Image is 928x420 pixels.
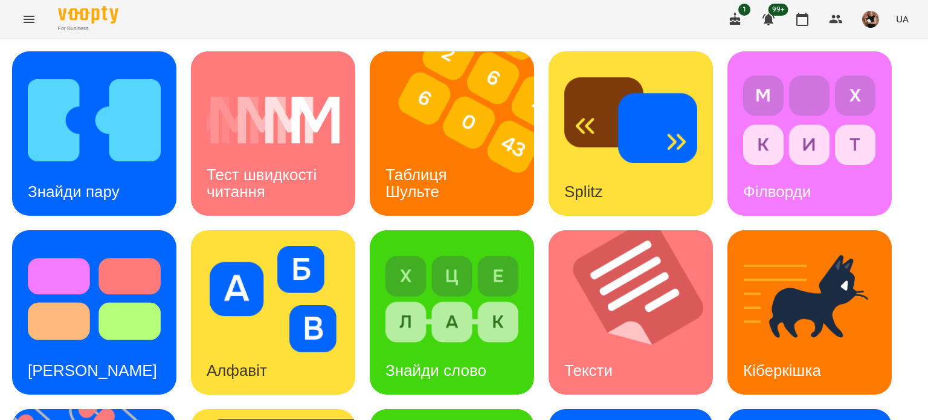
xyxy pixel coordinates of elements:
h3: Знайди слово [385,361,486,380]
h3: Splitz [564,183,603,201]
a: ФілвордиФілворди [727,51,892,216]
img: Знайди слово [385,246,518,352]
a: АлфавітАлфавіт [191,230,355,395]
img: Тест швидкості читання [207,67,340,173]
img: Voopty Logo [58,6,118,24]
span: UA [896,13,909,25]
a: КіберкішкаКіберкішка [727,230,892,395]
h3: Знайди пару [28,183,120,201]
h3: Таблиця Шульте [385,166,451,200]
h3: Філворди [743,183,811,201]
button: Menu [14,5,43,34]
a: Знайди паруЗнайди пару [12,51,176,216]
a: ТекстиТексти [549,230,713,395]
img: Тексти [549,230,728,395]
img: Філворди [743,67,876,173]
img: 5944c1aeb726a5a997002a54cb6a01a3.jpg [862,11,879,28]
a: Знайди словоЗнайди слово [370,230,534,395]
img: Кіберкішка [743,246,876,352]
img: Splitz [564,67,697,173]
h3: [PERSON_NAME] [28,361,157,380]
img: Тест Струпа [28,246,161,352]
img: Таблиця Шульте [370,51,549,216]
h3: Алфавіт [207,361,267,380]
span: For Business [58,25,118,33]
h3: Тест швидкості читання [207,166,321,200]
a: Тест швидкості читанняТест швидкості читання [191,51,355,216]
img: Алфавіт [207,246,340,352]
a: SplitzSplitz [549,51,713,216]
a: Таблиця ШультеТаблиця Шульте [370,51,534,216]
img: Знайди пару [28,67,161,173]
button: UA [891,8,913,30]
h3: Кіберкішка [743,361,821,380]
span: 99+ [768,4,788,16]
h3: Тексти [564,361,613,380]
span: 1 [738,4,750,16]
a: Тест Струпа[PERSON_NAME] [12,230,176,395]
